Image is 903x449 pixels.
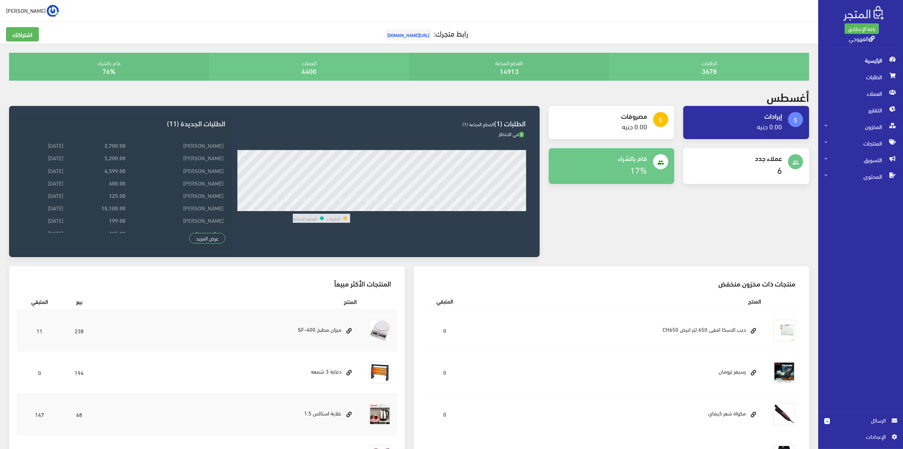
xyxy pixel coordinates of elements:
[845,23,879,34] a: باقة الإنطلاق
[401,206,406,211] div: 18
[555,154,647,162] h4: قام بالشراء
[23,139,65,152] td: [DATE]
[462,120,494,129] span: القطع المباعة (1)
[500,64,519,77] a: 14913
[96,310,363,352] td: ميزان مطبخ SF-400
[276,206,279,211] div: 4
[109,179,126,187] strong: 600.00
[189,233,225,244] a: عرض المزيد
[657,159,664,166] i: people
[824,416,897,432] a: 6 الرسائل
[491,206,496,211] div: 28
[824,135,897,152] span: المنتجات
[437,206,442,211] div: 22
[369,403,391,426] img: ghlay-astals-15.jpg
[6,27,39,41] a: اشتراكك
[468,293,767,309] th: المنتج
[258,206,261,211] div: 2
[830,432,885,441] span: اﻹعدادات
[824,152,897,168] span: التسويق
[104,141,126,149] strong: 2,700.00
[109,229,126,237] strong: 125.00
[773,361,796,384] img: rsyfr-troman.jpg
[849,33,875,44] a: القهوجي
[824,52,897,69] span: الرئيسية
[824,102,897,118] span: التقارير
[630,161,647,178] a: 17%
[127,227,225,239] td: Asmaa Amr
[657,117,664,124] i: attach_money
[773,403,796,426] img: mkoa-shaar-kymay.jpg
[127,152,225,164] td: [PERSON_NAME]
[17,310,63,352] td: 11
[385,29,432,40] span: [URL][DOMAIN_NAME]
[473,206,478,211] div: 26
[419,206,424,211] div: 20
[23,214,65,227] td: [DATE]
[383,26,468,40] a: رابط متجرك:[URL][DOMAIN_NAME]
[427,280,796,287] h3: منتجات ذات مخزون منخفض
[6,5,59,17] a: ... [PERSON_NAME]
[347,206,352,211] div: 12
[767,90,809,103] h2: أغسطس
[47,5,59,17] img: ...
[365,206,370,211] div: 14
[104,166,126,175] strong: 4,599.00
[468,393,767,435] td: مكواة شعر كيماي
[777,161,782,178] a: 6
[421,351,468,393] td: 0
[824,432,897,444] a: اﻹعدادات
[17,393,63,435] td: 147
[609,53,809,81] div: الطلبات
[773,319,796,342] img: dyb-alaska-afk-650-ltr-abyd-ch650.png
[17,351,63,393] td: 0
[302,64,317,77] a: 4400
[455,206,460,211] div: 24
[23,280,391,287] h3: المنتجات الأكثر مبيعاً
[23,227,65,239] td: [DATE]
[622,120,647,132] a: 0.00 جنيه
[312,206,315,211] div: 8
[499,129,524,138] span: في الانتظار
[818,85,903,102] a: العملاء
[818,102,903,118] a: التقارير
[23,152,65,164] td: [DATE]
[369,319,391,342] img: myzan-dygytal-10-kylo.jpg
[17,293,63,310] th: المتبقي
[96,393,363,435] td: غلاية استالس 1.5
[824,168,897,185] span: المحتوى
[329,206,334,211] div: 10
[468,351,767,393] td: رسيفر ترومان
[104,153,126,162] strong: 5,200.00
[757,120,782,132] a: 0.00 جنيه
[109,191,126,199] strong: 125.00
[23,164,65,176] td: [DATE]
[509,206,514,211] div: 30
[6,6,46,15] span: [PERSON_NAME]
[294,206,297,211] div: 6
[421,393,468,435] td: 0
[127,176,225,189] td: [PERSON_NAME]
[9,53,209,81] div: قام بالشراء
[23,189,65,202] td: [DATE]
[9,397,38,426] iframe: Drift Widget Chat Controller
[127,202,225,214] td: [PERSON_NAME]
[326,214,341,223] td: الطلبات
[101,204,126,212] strong: 10,100.00
[792,117,799,124] i: attach_money
[63,351,96,393] td: 194
[818,135,903,152] a: المنتجات
[818,168,903,185] a: المحتوى
[96,351,363,393] td: دفاية 3 شمعه
[209,53,409,81] div: العملاء
[836,416,886,424] span: الرسائل
[818,52,903,69] a: الرئيسية
[824,418,830,424] span: 6
[127,139,225,152] td: [PERSON_NAME]
[824,118,897,135] span: المخزون
[689,154,782,162] h4: عملاء جدد
[792,159,799,166] i: people
[421,293,468,309] th: المتبقي
[63,310,96,352] td: 238
[293,214,317,223] td: القطع المباعة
